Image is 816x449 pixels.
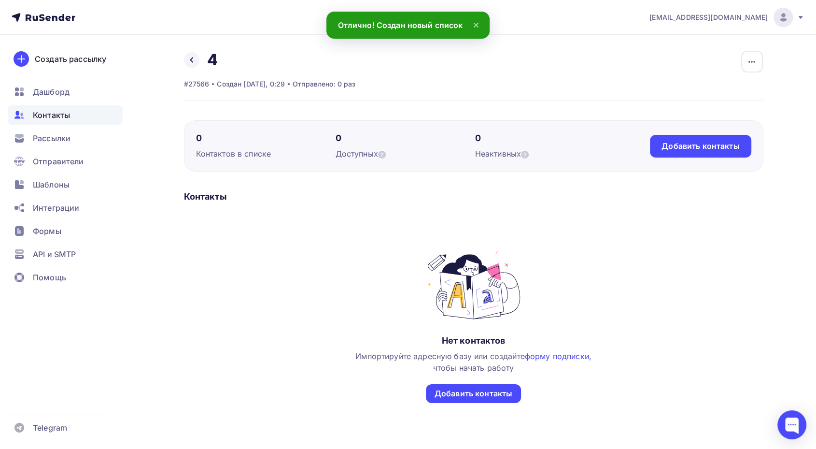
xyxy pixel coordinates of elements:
span: Шаблоны [33,179,70,190]
div: #27566 [184,79,210,89]
span: Контакты [33,109,70,121]
a: Рассылки [8,129,123,148]
div: Контактов в списке [196,148,336,159]
div: Создать рассылку [35,53,106,65]
div: Добавить контакты [435,388,512,399]
span: Импортируйте адресную базу или создайте , чтобы начать работу [355,351,591,373]
span: Интеграции [33,202,79,214]
div: Доступных [336,148,475,159]
a: Дашборд [8,82,123,101]
span: Telegram [33,422,67,434]
span: Дашборд [33,86,70,98]
div: 0 [336,132,475,144]
div: Неактивных [475,148,615,159]
h2: 4 [207,50,218,70]
a: Контакты [8,105,123,125]
a: форму подписки [525,351,589,361]
div: Отправлено: 0 раз [293,79,355,89]
a: Отправители [8,152,123,171]
span: API и SMTP [33,248,76,260]
a: [EMAIL_ADDRESS][DOMAIN_NAME] [649,8,804,27]
span: Формы [33,225,61,237]
div: Нет контактов [442,335,506,347]
div: Добавить контакты [661,141,739,152]
span: Помощь [33,272,66,283]
div: 0 [475,132,615,144]
a: Формы [8,221,123,241]
span: Отправители [33,156,84,167]
span: [EMAIL_ADDRESS][DOMAIN_NAME] [649,13,768,22]
div: 0 [196,132,336,144]
a: Шаблоны [8,175,123,194]
div: Создан [DATE], 0:29 [217,79,285,89]
span: Рассылки [33,132,70,144]
div: Контакты [184,191,763,203]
